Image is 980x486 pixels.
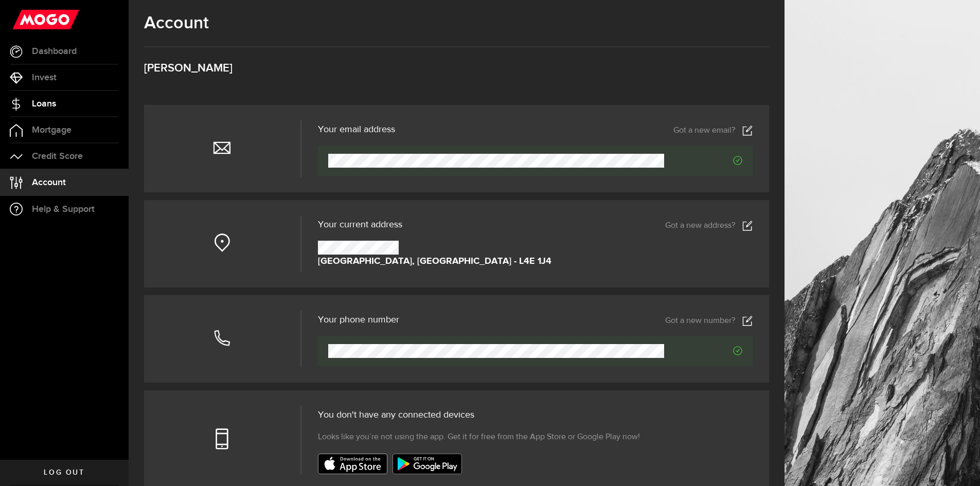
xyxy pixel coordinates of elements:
[32,125,72,135] span: Mortgage
[664,156,742,165] span: Verified
[32,205,95,214] span: Help & Support
[32,152,83,161] span: Credit Score
[318,431,640,443] span: Looks like you’re not using the app. Get it for free from the App Store or Google Play now!
[32,99,56,109] span: Loans
[32,47,77,56] span: Dashboard
[673,125,753,136] a: Got a new email?
[318,454,387,474] img: badge-app-store.svg
[32,73,57,82] span: Invest
[8,4,39,35] button: Open LiveChat chat widget
[318,255,551,268] strong: [GEOGRAPHIC_DATA], [GEOGRAPHIC_DATA] - L4E 1J4
[32,178,66,187] span: Account
[665,316,753,326] a: Got a new number?
[318,220,402,229] span: Your current address
[144,63,769,74] h3: [PERSON_NAME]
[393,454,462,474] img: badge-google-play.svg
[318,410,474,420] span: You don't have any connected devices
[318,125,395,134] h3: Your email address
[665,221,753,231] a: Got a new address?
[44,469,84,476] span: Log out
[664,346,742,355] span: Verified
[318,315,399,325] h3: Your phone number
[144,13,769,33] h1: Account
